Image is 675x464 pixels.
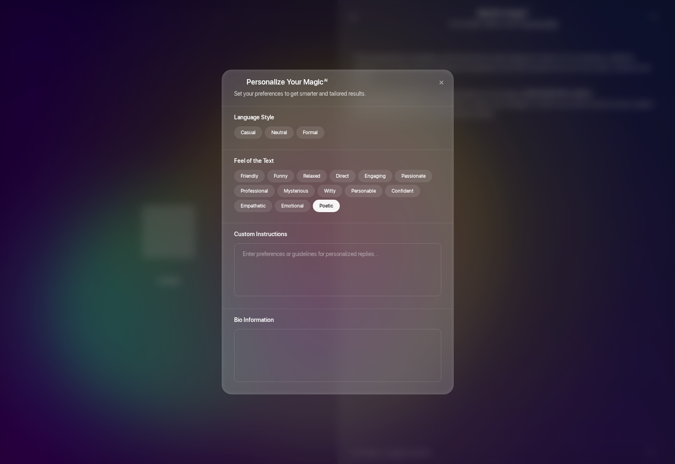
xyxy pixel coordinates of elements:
div: Funny [267,170,294,182]
div: Confident [385,185,420,197]
div: Professional [234,185,275,197]
div: Direct [329,170,356,182]
sup: AI [324,76,327,85]
div: Formal [296,126,324,139]
div: Set your preferences to get smarter and tailored results. [234,86,366,98]
div: Mysterious [277,185,315,197]
div: Witty [317,185,342,197]
div: Bio Information [234,316,441,329]
div: Personable [345,185,382,197]
div: Relaxed [297,170,327,182]
div: Poetic [313,200,340,212]
div: Personalize Your Magic [234,78,366,86]
div: Empathetic [234,200,272,212]
div: Custom Instructions [234,230,441,243]
div: Emotional [275,200,310,212]
div: Language Style [234,113,441,126]
div: Friendly [234,170,265,182]
div: Casual [234,126,262,139]
div: Neutral [265,126,294,139]
div: Passionate [395,170,432,182]
div: Engaging [358,170,392,182]
div: × [429,70,454,94]
div: Feel of the Text [234,157,441,170]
